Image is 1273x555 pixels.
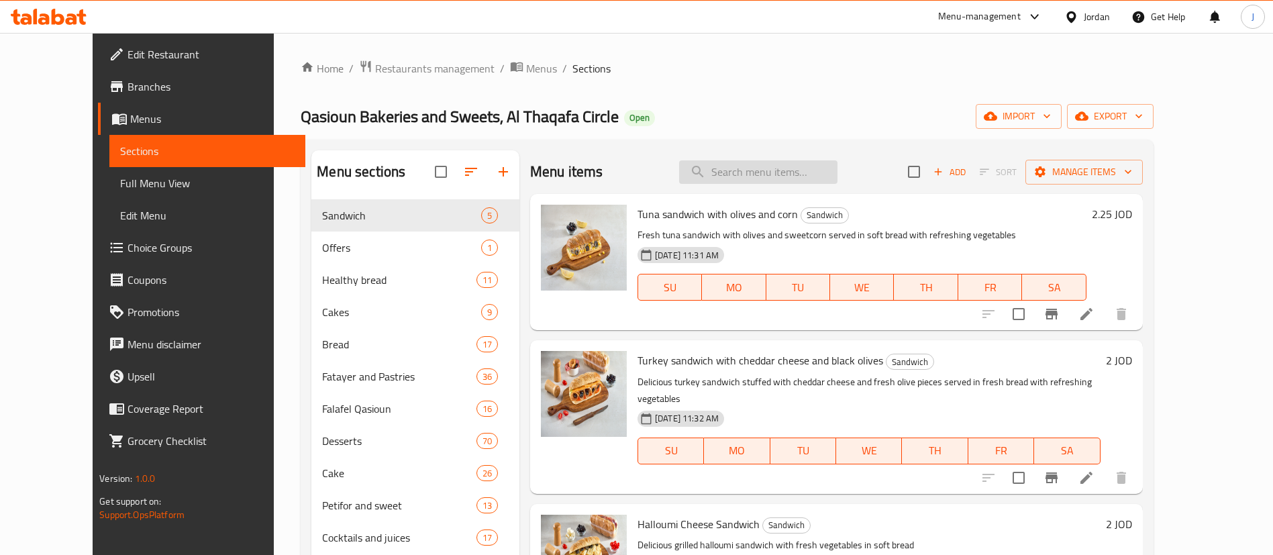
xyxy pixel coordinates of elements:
div: Sandwich5 [311,199,519,232]
span: Offers [322,240,480,256]
span: 36 [477,370,497,383]
button: SU [638,438,704,464]
button: SA [1022,274,1086,301]
a: Branches [98,70,305,103]
span: Coupons [128,272,295,288]
span: Menus [526,60,557,77]
button: WE [836,438,902,464]
a: Choice Groups [98,232,305,264]
span: WE [835,278,888,297]
span: Sandwich [801,207,848,223]
button: Branch-specific-item [1035,462,1068,494]
button: Branch-specific-item [1035,298,1068,330]
nav: breadcrumb [301,60,1153,77]
a: Menu disclaimer [98,328,305,360]
a: Edit menu item [1078,470,1094,486]
button: delete [1105,298,1137,330]
div: Healthy bread11 [311,264,519,296]
span: Sandwich [763,517,810,533]
a: Sections [109,135,305,167]
span: Open [624,112,655,123]
span: Falafel Qasioun [322,401,476,417]
div: Sandwich [801,207,849,223]
span: Select to update [1005,300,1033,328]
span: Cake [322,465,476,481]
span: FR [964,278,1017,297]
span: TU [776,441,831,460]
span: 11 [477,274,497,287]
div: Sandwich [322,207,480,223]
div: Petifor and sweet [322,497,476,513]
div: items [476,529,498,546]
span: Get support on: [99,493,161,510]
span: TH [907,441,962,460]
button: TH [902,438,968,464]
span: [DATE] 11:31 AM [650,249,724,262]
p: Fresh tuna sandwich with olives and sweetcorn served in soft bread with refreshing vegetables [638,227,1086,244]
span: Select all sections [427,158,455,186]
span: SA [1027,278,1080,297]
span: Tuna sandwich with olives and corn [638,204,798,224]
button: MO [704,438,770,464]
div: Cocktails and juices17 [311,521,519,554]
span: Edit Menu [120,207,295,223]
span: Cakes [322,304,480,320]
span: 17 [477,532,497,544]
div: Cake26 [311,457,519,489]
span: Edit Restaurant [128,46,295,62]
span: 1 [482,242,497,254]
span: Manage items [1036,164,1132,181]
span: Select section first [971,162,1025,183]
p: Delicious grilled halloumi sandwich with fresh vegetables in soft bread [638,537,1101,554]
h6: 2.25 JOD [1092,205,1132,223]
span: Add item [928,162,971,183]
a: Upsell [98,360,305,393]
span: Turkey sandwich with cheddar cheese and black olives [638,350,883,370]
div: Desserts70 [311,425,519,457]
button: Add section [487,156,519,188]
div: Falafel Qasioun16 [311,393,519,425]
div: Bread17 [311,328,519,360]
a: Edit Restaurant [98,38,305,70]
span: 70 [477,435,497,448]
span: export [1078,108,1143,125]
button: SA [1034,438,1100,464]
img: Turkey sandwich with cheddar cheese and black olives [541,351,627,437]
span: TU [772,278,825,297]
button: TH [894,274,958,301]
span: Full Menu View [120,175,295,191]
button: TU [770,438,836,464]
p: Delicious turkey sandwich stuffed with cheddar cheese and fresh olive pieces served in fresh brea... [638,374,1101,407]
span: MO [707,278,760,297]
span: Fatayer and Pastries [322,368,476,385]
a: Full Menu View [109,167,305,199]
div: Jordan [1084,9,1110,24]
span: SU [644,441,699,460]
span: Sort sections [455,156,487,188]
span: SU [644,278,697,297]
span: Add [931,164,968,180]
div: items [481,207,498,223]
div: Open [624,110,655,126]
div: items [476,497,498,513]
span: FR [974,441,1029,460]
a: Menus [98,103,305,135]
span: Coverage Report [128,401,295,417]
div: items [481,304,498,320]
span: import [986,108,1051,125]
div: items [476,433,498,449]
span: Menus [130,111,295,127]
span: Sandwich [886,354,933,370]
span: Desserts [322,433,476,449]
div: items [476,465,498,481]
span: 5 [482,209,497,222]
div: Cocktails and juices [322,529,476,546]
button: WE [830,274,894,301]
span: Bread [322,336,476,352]
div: items [481,240,498,256]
